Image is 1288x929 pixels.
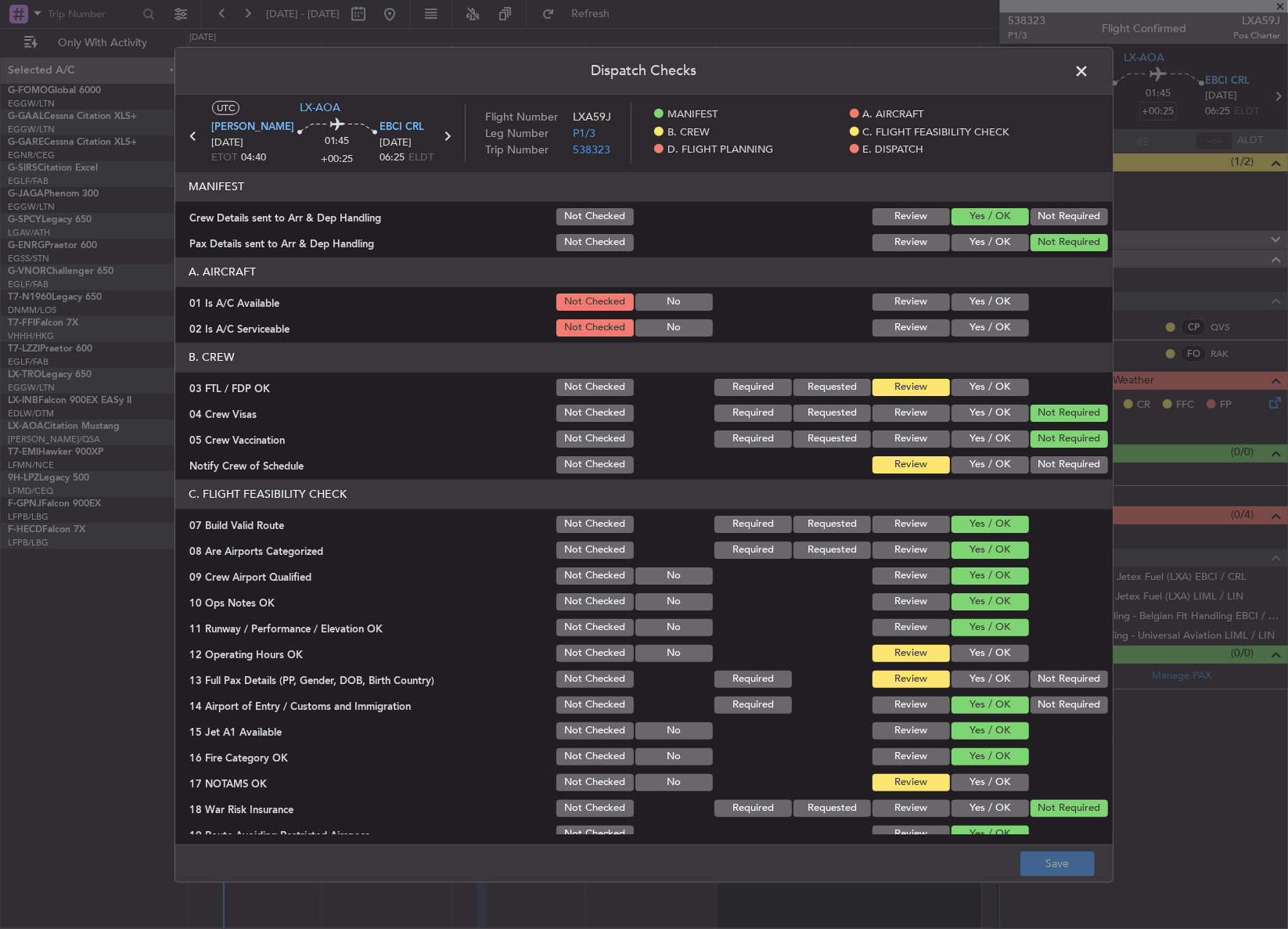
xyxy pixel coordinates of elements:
button: Yes / OK [952,379,1029,396]
button: Not Required [1031,234,1108,251]
button: Not Required [1031,800,1108,817]
button: Yes / OK [952,208,1029,225]
button: Yes / OK [952,405,1029,422]
button: Not Required [1031,456,1108,474]
button: Not Required [1031,671,1108,688]
button: Yes / OK [952,748,1029,765]
button: Yes / OK [952,722,1029,740]
button: Yes / OK [952,645,1029,662]
button: Yes / OK [952,516,1029,533]
button: Yes / OK [952,234,1029,251]
button: Yes / OK [952,774,1029,791]
button: Yes / OK [952,430,1029,448]
button: Yes / OK [952,593,1029,610]
button: Yes / OK [952,826,1029,843]
button: Yes / OK [952,671,1029,688]
button: Not Required [1031,405,1108,422]
button: Yes / OK [952,456,1029,474]
header: Dispatch Checks [175,47,1113,94]
button: Not Required [1031,208,1108,225]
button: Not Required [1031,697,1108,714]
span: C. FLIGHT FEASIBILITY CHECK [863,125,1009,141]
button: Yes / OK [952,800,1029,817]
button: Yes / OK [952,542,1029,559]
button: Yes / OK [952,697,1029,714]
button: Yes / OK [952,293,1029,311]
button: Yes / OK [952,619,1029,636]
button: Not Required [1031,430,1108,448]
button: Yes / OK [952,319,1029,337]
button: Yes / OK [952,567,1029,585]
